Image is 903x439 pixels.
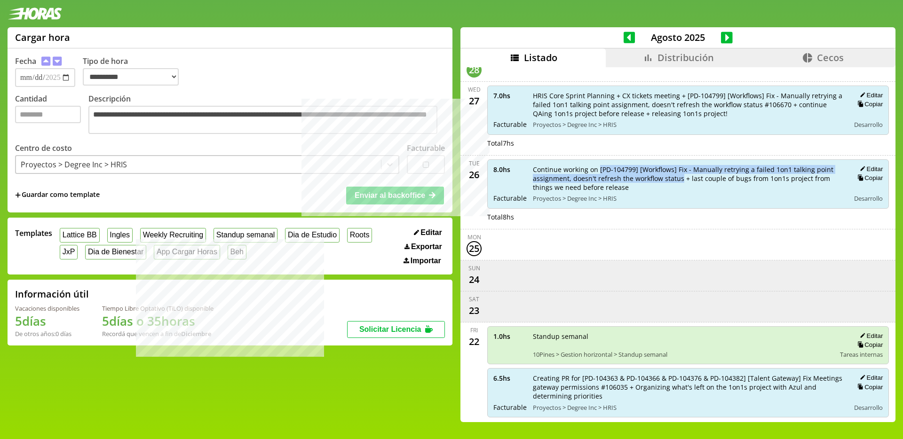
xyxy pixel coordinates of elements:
[60,228,100,243] button: Lattice BB
[102,304,214,313] div: Tiempo Libre Optativo (TiLO) disponible
[140,228,206,243] button: Weekly Recruiting
[533,403,843,412] span: Proyectos > Degree Inc > HRIS
[347,228,372,243] button: Roots
[493,120,526,129] span: Facturable
[657,51,714,64] span: Distribución
[469,159,480,167] div: Tue
[467,303,482,318] div: 23
[228,245,246,259] button: Beh
[487,212,889,221] div: Total 8 hs
[21,159,127,170] div: Proyectos > Degree Inc > HRIS
[15,56,36,66] label: Fecha
[15,190,21,200] span: +
[88,94,445,136] label: Descripción
[460,67,895,421] div: scrollable content
[533,332,833,341] span: Standup semanal
[854,120,883,129] span: Desarrollo
[15,228,52,238] span: Templates
[469,295,479,303] div: Sat
[83,68,179,86] select: Tipo de hora
[855,100,883,108] button: Copiar
[840,350,883,359] span: Tareas internas
[855,383,883,391] button: Copiar
[854,194,883,203] span: Desarrollo
[467,233,481,241] div: Mon
[8,8,62,20] img: logotipo
[467,63,482,78] div: 28
[346,187,444,204] button: Enviar al backoffice
[411,257,441,265] span: Importar
[493,194,526,203] span: Facturable
[181,329,211,338] b: Diciembre
[60,245,78,259] button: JxP
[857,332,883,340] button: Editar
[493,403,526,412] span: Facturable
[855,174,883,182] button: Copiar
[15,94,88,136] label: Cantidad
[533,91,843,118] span: HRIS Core Sprint Planning + CX tickets meeting + [PD-104799] [Workflows] Fix - Manually retrying ...
[15,31,70,44] h1: Cargar hora
[533,165,843,192] span: Continue working on [PD-104799] [Workflows] Fix - Manually retrying a failed 1on1 talking point a...
[533,374,843,400] span: Creating PR for [PD-104363 & PD-104366 & PD-104376 & PD-104382] [Talent Gateway] Fix Meetings gat...
[107,228,133,243] button: Ingles
[467,334,482,349] div: 22
[857,91,883,99] button: Editar
[467,167,482,182] div: 26
[15,304,79,313] div: Vacaciones disponibles
[154,245,220,259] button: App Cargar Horas
[854,403,883,412] span: Desarrollo
[817,51,844,64] span: Cecos
[102,313,214,329] h1: 5 días o 35 horas
[493,374,526,383] span: 6.5 hs
[468,264,480,272] div: Sun
[359,325,421,333] span: Solicitar Licencia
[15,106,81,123] input: Cantidad
[524,51,557,64] span: Listado
[15,329,79,338] div: De otros años: 0 días
[857,165,883,173] button: Editar
[407,143,445,153] label: Facturable
[467,94,482,109] div: 27
[635,31,721,44] span: Agosto 2025
[855,341,883,349] button: Copiar
[533,350,833,359] span: 10Pines > Gestion horizontal > Standup semanal
[493,165,526,174] span: 8.0 hs
[15,190,100,200] span: +Guardar como template
[411,228,445,237] button: Editar
[285,228,340,243] button: Dia de Estudio
[467,241,482,256] div: 25
[468,86,481,94] div: Wed
[15,313,79,329] h1: 5 días
[15,143,72,153] label: Centro de costo
[347,321,445,338] button: Solicitar Licencia
[420,228,442,237] span: Editar
[467,272,482,287] div: 24
[470,326,478,334] div: Fri
[857,374,883,382] button: Editar
[533,120,843,129] span: Proyectos > Degree Inc > HRIS
[533,194,843,203] span: Proyectos > Degree Inc > HRIS
[493,332,526,341] span: 1.0 hs
[355,191,425,199] span: Enviar al backoffice
[85,245,146,259] button: Dia de Bienestar
[402,242,445,251] button: Exportar
[15,288,89,300] h2: Información útil
[88,106,437,134] textarea: Descripción
[487,139,889,148] div: Total 7 hs
[493,91,526,100] span: 7.0 hs
[102,329,214,338] div: Recordá que vencen a fin de
[411,243,442,251] span: Exportar
[214,228,277,243] button: Standup semanal
[83,56,186,87] label: Tipo de hora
